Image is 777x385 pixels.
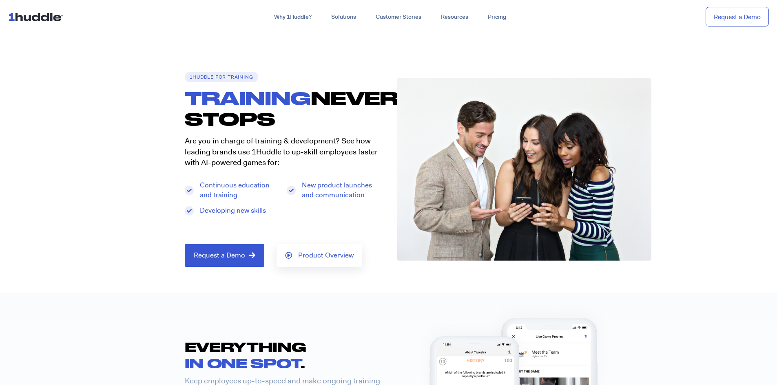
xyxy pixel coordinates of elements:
a: Product Overview [277,244,362,267]
h1: NEVER STOPS [185,88,389,130]
a: Customer Stories [366,10,431,24]
span: New product launches and communication [300,180,381,200]
a: Solutions [321,10,366,24]
a: Request a Demo [185,244,264,267]
a: Why 1Huddle? [264,10,321,24]
span: Product Overview [298,252,354,259]
span: IN ONE SPOT [185,355,301,371]
a: Resources [431,10,478,24]
span: Request a Demo [194,252,245,259]
img: ... [8,9,66,24]
span: TRAINING [185,87,311,108]
span: Developing new skills [198,206,266,216]
h6: 1Huddle for TRAINING [185,72,258,82]
a: Pricing [478,10,516,24]
span: Continuous education and training [198,180,279,200]
h2: EVERYTHING . [185,339,368,372]
p: Are you in charge of training & development? See how leading brands use 1Huddle to up-skill emplo... [185,136,381,168]
a: Request a Demo [706,7,769,27]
